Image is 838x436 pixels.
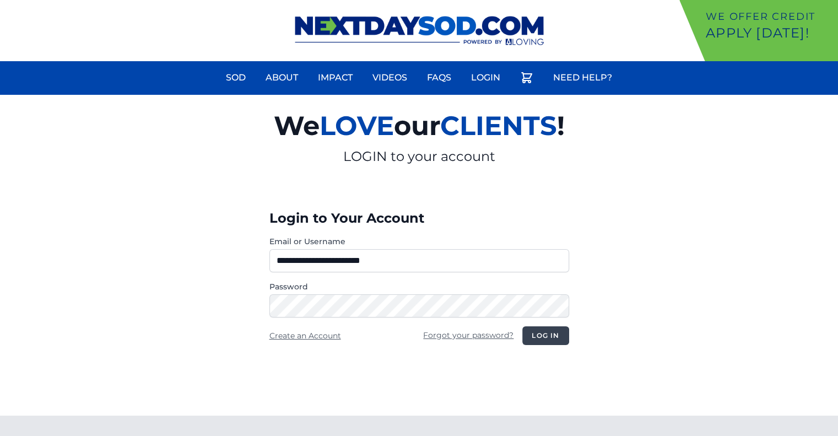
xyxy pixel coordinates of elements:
p: We offer Credit [706,9,834,24]
button: Log in [522,326,569,345]
a: Forgot your password? [423,330,513,340]
a: Login [464,64,507,91]
label: Password [269,281,569,292]
a: Create an Account [269,331,341,341]
a: Videos [366,64,414,91]
h3: Login to Your Account [269,209,569,227]
span: LOVE [320,110,394,142]
h2: We our ! [146,104,693,148]
a: About [259,64,305,91]
a: Sod [219,64,252,91]
a: Impact [311,64,359,91]
a: FAQs [420,64,458,91]
label: Email or Username [269,236,569,247]
a: Need Help? [547,64,619,91]
p: LOGIN to your account [146,148,693,165]
p: Apply [DATE]! [706,24,834,42]
span: CLIENTS [440,110,557,142]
